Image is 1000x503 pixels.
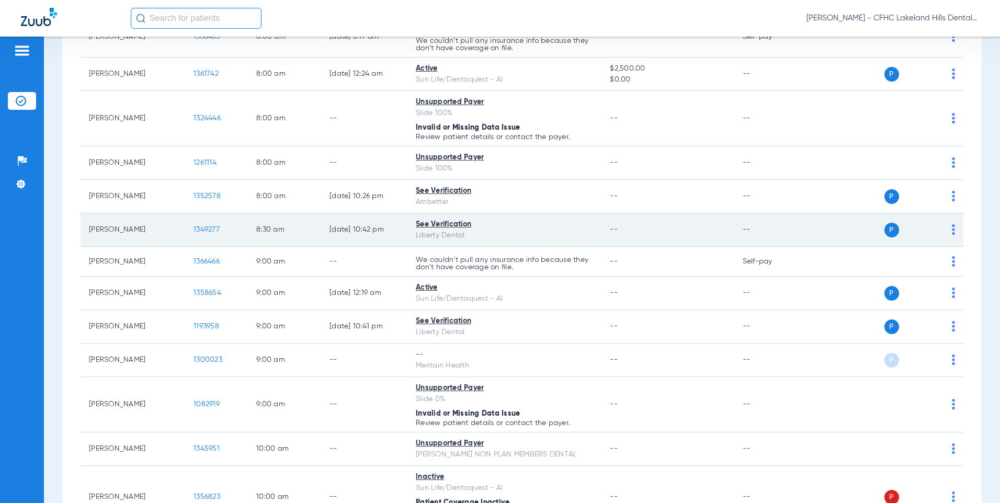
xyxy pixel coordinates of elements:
img: group-dot-blue.svg [952,256,955,267]
img: group-dot-blue.svg [952,321,955,331]
span: 1366465 [194,33,220,40]
span: 1361742 [194,70,219,77]
span: 1324446 [194,115,221,122]
span: -- [610,33,618,40]
span: 1345951 [194,445,220,452]
div: Ambetter [416,197,593,208]
img: group-dot-blue.svg [952,113,955,123]
div: Inactive [416,472,593,483]
td: [PERSON_NAME] [81,146,185,180]
span: P [884,286,899,301]
span: -- [610,401,618,408]
td: -- [734,344,805,377]
span: -- [610,493,618,500]
span: 1082919 [194,401,220,408]
td: 8:00 AM [248,17,321,58]
td: 8:30 AM [248,213,321,247]
span: P [884,319,899,334]
div: Slide 100% [416,108,593,119]
img: group-dot-blue.svg [952,224,955,235]
div: Meritain Health [416,360,593,371]
td: -- [321,247,407,277]
td: -- [734,310,805,344]
img: group-dot-blue.svg [952,68,955,79]
div: Slide 100% [416,163,593,174]
span: 1300023 [194,356,222,363]
td: 9:00 AM [248,344,321,377]
span: -- [610,192,618,200]
p: We couldn’t pull any insurance info because they don’t have coverage on file. [416,37,593,52]
img: group-dot-blue.svg [952,443,955,454]
td: -- [734,146,805,180]
td: 8:00 AM [248,180,321,213]
td: [PERSON_NAME] [81,91,185,146]
span: 1366466 [194,258,220,265]
td: Self-pay [734,247,805,277]
td: -- [321,91,407,146]
span: -- [610,159,618,166]
td: 9:00 AM [248,377,321,432]
span: -- [610,115,618,122]
div: -- [416,349,593,360]
span: P [884,189,899,204]
td: [PERSON_NAME] [81,180,185,213]
div: Liberty Dental [416,327,593,338]
span: -- [610,445,618,452]
span: 1352578 [194,192,221,200]
div: Sun Life/Dentaquest - AI [416,483,593,494]
td: -- [734,213,805,247]
td: [PERSON_NAME] [81,247,185,277]
div: Unsupported Payer [416,152,593,163]
span: 1356823 [194,493,220,500]
td: [PERSON_NAME] [81,377,185,432]
td: [DATE] 10:42 PM [321,213,407,247]
td: [PERSON_NAME] [81,17,185,58]
span: Invalid or Missing Data Issue [416,410,520,417]
td: -- [321,344,407,377]
td: [PERSON_NAME] [81,277,185,310]
span: -- [610,226,618,233]
div: See Verification [416,219,593,230]
td: 10:00 AM [248,432,321,466]
p: Review patient details or contact the payer. [416,419,593,427]
td: -- [734,58,805,91]
td: 9:00 AM [248,310,321,344]
div: Sun Life/Dentaquest - AI [416,293,593,304]
span: 1193958 [194,323,219,330]
td: [PERSON_NAME] [81,58,185,91]
img: group-dot-blue.svg [952,191,955,201]
td: 9:00 AM [248,277,321,310]
div: Slide 0% [416,394,593,405]
span: -- [610,356,618,363]
td: [DATE] 12:19 AM [321,277,407,310]
img: group-dot-blue.svg [952,355,955,365]
td: [PERSON_NAME] [81,213,185,247]
td: -- [734,180,805,213]
iframe: Chat Widget [948,453,1000,503]
span: P [884,353,899,368]
img: group-dot-blue.svg [952,157,955,168]
span: Invalid or Missing Data Issue [416,124,520,131]
td: [PERSON_NAME] [81,344,185,377]
td: 9:00 AM [248,247,321,277]
td: -- [734,277,805,310]
div: [PERSON_NAME] NON PLAN MEMBERS DENTAL [416,449,593,460]
td: 8:00 AM [248,58,321,91]
div: Sun Life/Dentaquest - AI [416,74,593,85]
img: Search Icon [136,14,145,23]
td: 8:00 AM [248,91,321,146]
span: $2,500.00 [610,63,725,74]
td: [DATE] 10:41 PM [321,310,407,344]
div: Unsupported Payer [416,438,593,449]
div: Unsupported Payer [416,383,593,394]
div: Active [416,63,593,74]
td: [PERSON_NAME] [81,310,185,344]
div: Active [416,282,593,293]
div: Liberty Dental [416,230,593,241]
div: See Verification [416,316,593,327]
span: -- [610,289,618,296]
img: group-dot-blue.svg [952,399,955,409]
img: group-dot-blue.svg [952,288,955,298]
td: -- [734,377,805,432]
